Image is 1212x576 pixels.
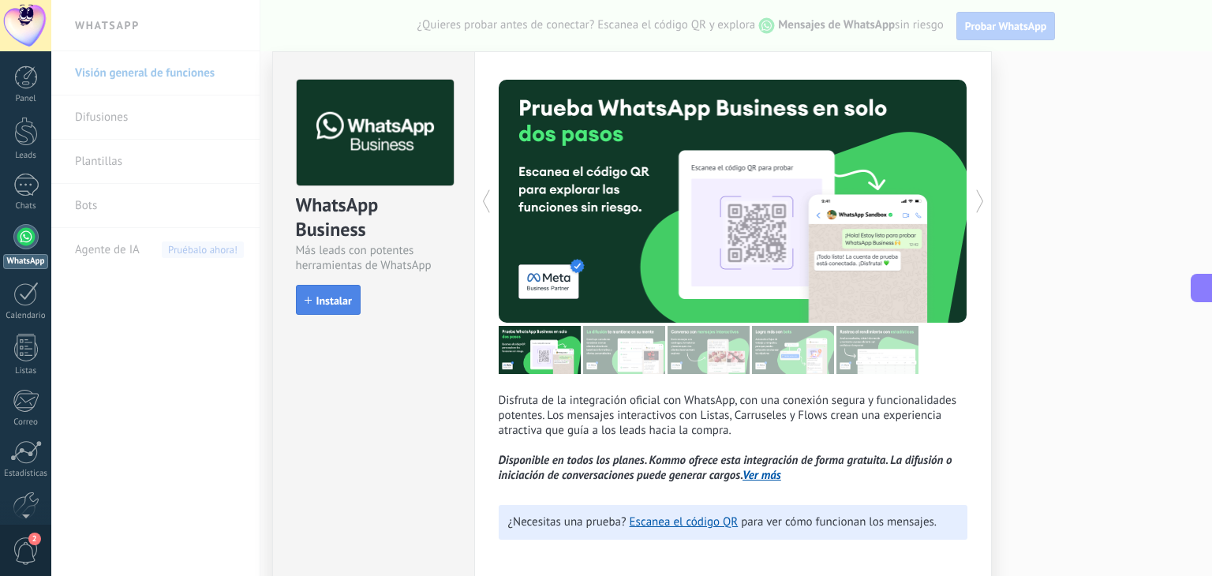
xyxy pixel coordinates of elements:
[3,366,49,376] div: Listas
[3,201,49,211] div: Chats
[28,533,41,545] span: 2
[3,94,49,104] div: Panel
[499,393,967,483] p: Disfruta de la integración oficial con WhatsApp, con una conexión segura y funcionalidades potent...
[296,243,451,273] div: Más leads con potentes herramientas de WhatsApp
[583,326,665,374] img: tour_image_cc27419dad425b0ae96c2716632553fa.png
[297,80,454,186] img: logo_main.png
[630,514,739,529] a: Escanea el código QR
[836,326,918,374] img: tour_image_cc377002d0016b7ebaeb4dbe65cb2175.png
[3,417,49,428] div: Correo
[499,453,952,483] i: Disponible en todos los planes. Kommo ofrece esta integración de forma gratuita. La difusión o in...
[296,285,361,315] button: Instalar
[752,326,834,374] img: tour_image_62c9952fc9cf984da8d1d2aa2c453724.png
[668,326,750,374] img: tour_image_1009fe39f4f058b759f0df5a2b7f6f06.png
[508,514,627,529] span: ¿Necesitas una prueba?
[741,514,937,529] span: para ver cómo funcionan los mensajes.
[3,469,49,479] div: Estadísticas
[296,193,451,243] div: WhatsApp Business
[3,311,49,321] div: Calendario
[499,326,581,374] img: tour_image_7a4924cebc22ed9e3259523e50fe4fd6.png
[3,151,49,161] div: Leads
[743,468,781,483] a: Ver más
[3,254,48,269] div: WhatsApp
[316,295,352,306] span: Instalar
